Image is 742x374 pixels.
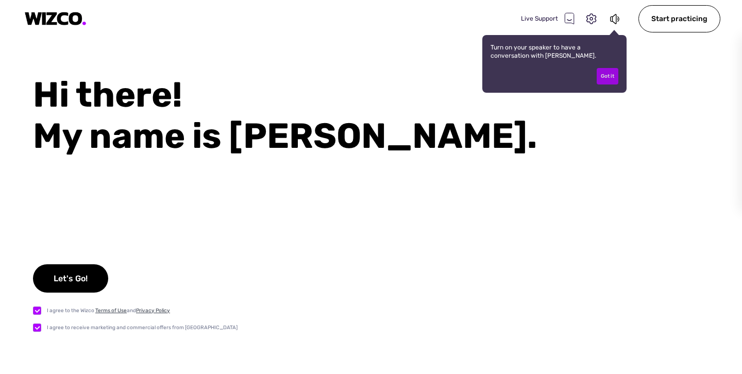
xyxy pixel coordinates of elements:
div: Turn on your speaker to have a conversation with [PERSON_NAME]. [482,35,627,93]
div: I agree to receive marketing and commercial offers from [GEOGRAPHIC_DATA] [47,324,238,332]
img: logo [25,12,87,26]
a: Terms of Use [95,308,127,314]
div: I agree to the Wizco and [47,307,170,315]
div: Hi there! My name is [PERSON_NAME]. [33,74,742,157]
a: Privacy Policy [136,308,170,314]
div: Let's Go! [33,264,108,293]
div: Start practicing [638,5,720,32]
div: Got it [597,68,618,84]
div: Live Support [521,12,575,25]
